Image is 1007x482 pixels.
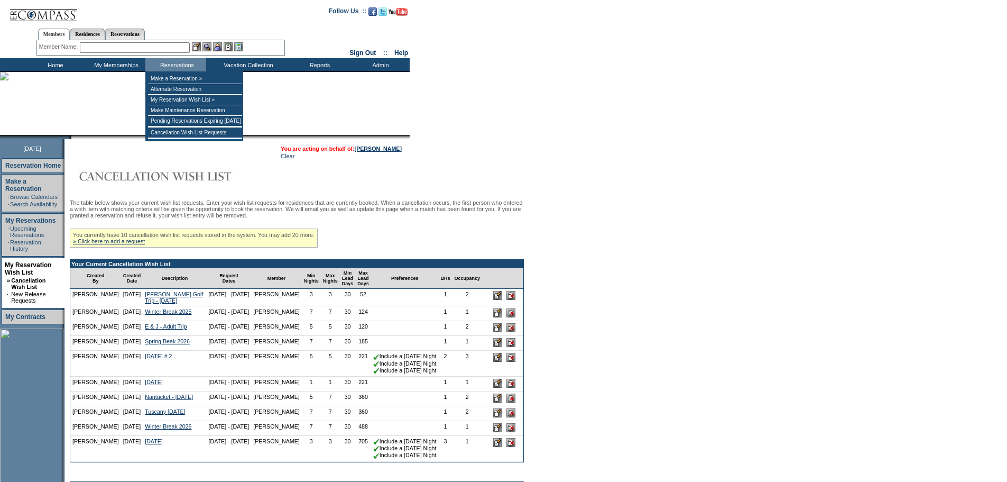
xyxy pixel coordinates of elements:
[70,392,121,406] td: [PERSON_NAME]
[321,436,340,462] td: 3
[506,323,515,332] input: Delete this Request
[438,436,452,462] td: 3
[340,336,356,351] td: 30
[209,379,250,385] nobr: [DATE] - [DATE]
[394,49,408,57] a: Help
[251,351,302,377] td: [PERSON_NAME]
[340,406,356,421] td: 30
[70,436,121,462] td: [PERSON_NAME]
[121,406,143,421] td: [DATE]
[438,289,452,306] td: 1
[321,406,340,421] td: 7
[452,268,482,289] td: Occupancy
[209,291,250,297] nobr: [DATE] - [DATE]
[145,323,187,330] a: E & J - Adult Trip
[213,42,222,51] img: Impersonate
[355,145,402,152] a: [PERSON_NAME]
[7,201,9,207] td: ·
[202,42,211,51] img: View
[452,421,482,436] td: 1
[355,377,371,392] td: 221
[349,58,410,71] td: Admin
[209,308,250,315] nobr: [DATE] - [DATE]
[70,166,281,187] img: Cancellation Wish List
[493,323,502,332] input: Edit this Request
[209,353,250,359] nobr: [DATE] - [DATE]
[340,268,356,289] td: Min Lead Days
[321,321,340,336] td: 5
[302,268,321,289] td: Min Nights
[355,336,371,351] td: 185
[355,421,371,436] td: 488
[11,291,45,304] a: New Release Requests
[251,377,302,392] td: [PERSON_NAME]
[321,392,340,406] td: 7
[321,351,340,377] td: 5
[302,377,321,392] td: 1
[70,336,121,351] td: [PERSON_NAME]
[105,29,145,40] a: Reservations
[7,194,9,200] td: ·
[7,291,10,304] td: ·
[373,360,437,367] nobr: Include a [DATE] Night
[10,225,44,238] a: Upcoming Reservations
[302,406,321,421] td: 7
[368,7,377,16] img: Become our fan on Facebook
[493,438,502,447] input: Edit this Request
[209,408,250,415] nobr: [DATE] - [DATE]
[368,11,377,17] a: Become our fan on Facebook
[281,145,402,152] span: You are acting on behalf of:
[383,49,387,57] span: ::
[145,353,172,359] a: [DATE] # 2
[452,436,482,462] td: 1
[209,338,250,344] nobr: [DATE] - [DATE]
[121,321,143,336] td: [DATE]
[145,58,206,71] td: Reservations
[251,336,302,351] td: [PERSON_NAME]
[121,268,143,289] td: Created Date
[452,392,482,406] td: 2
[121,392,143,406] td: [DATE]
[121,436,143,462] td: [DATE]
[145,438,163,444] a: [DATE]
[506,394,515,403] input: Delete this Request
[70,306,121,321] td: [PERSON_NAME]
[373,439,380,445] img: chkSmaller.gif
[321,421,340,436] td: 7
[452,321,482,336] td: 2
[452,406,482,421] td: 2
[70,260,523,268] td: Your Current Cancellation Wish List
[121,421,143,436] td: [DATE]
[70,406,121,421] td: [PERSON_NAME]
[493,408,502,417] input: Edit this Request
[145,379,163,385] a: [DATE]
[251,406,302,421] td: [PERSON_NAME]
[148,95,242,105] td: My Reservation Wish List »
[493,394,502,403] input: Edit this Request
[251,289,302,306] td: [PERSON_NAME]
[373,367,437,374] nobr: Include a [DATE] Night
[340,436,356,462] td: 30
[70,289,121,306] td: [PERSON_NAME]
[340,351,356,377] td: 30
[373,368,380,374] img: chkSmaller.gif
[68,135,71,139] img: promoShadowLeftCorner.gif
[73,238,145,244] a: » Click here to add a request
[452,306,482,321] td: 1
[209,394,250,400] nobr: [DATE] - [DATE]
[148,74,242,84] td: Make a Reservation »
[148,116,242,126] td: Pending Reservations Expiring [DATE]
[321,336,340,351] td: 7
[10,194,58,200] a: Browse Calendars
[145,394,193,400] a: Nantucket - [DATE]
[355,351,371,377] td: 221
[251,421,302,436] td: [PERSON_NAME]
[10,239,41,252] a: Reservation History
[5,313,45,321] a: My Contracts
[373,445,437,451] nobr: Include a [DATE] Night
[70,268,121,289] td: Created By
[209,323,250,330] nobr: [DATE] - [DATE]
[121,289,143,306] td: [DATE]
[224,42,233,51] img: Reservations
[340,289,356,306] td: 30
